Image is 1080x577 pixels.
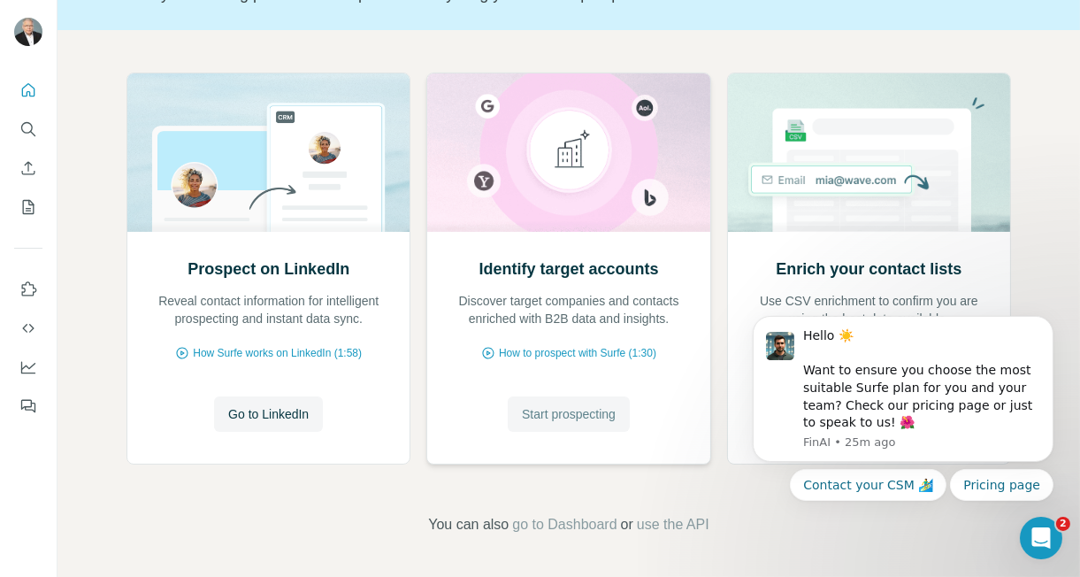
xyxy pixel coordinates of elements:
[508,396,630,432] button: Start prospecting
[621,514,633,535] span: or
[214,396,323,432] button: Go to LinkedIn
[499,345,656,361] span: How to prospect with Surfe (1:30)
[14,390,42,422] button: Feedback
[14,312,42,344] button: Use Surfe API
[1020,517,1062,559] iframe: Intercom live chat
[193,345,362,361] span: How Surfe works on LinkedIn (1:58)
[1056,517,1070,531] span: 2
[445,292,692,327] p: Discover target companies and contacts enriched with B2B data and insights.
[228,405,309,423] span: Go to LinkedIn
[522,405,616,423] span: Start prospecting
[726,260,1080,529] iframe: Intercom notifications message
[126,73,410,232] img: Prospect on LinkedIn
[637,514,709,535] button: use the API
[145,292,392,327] p: Reveal contact information for intelligent prospecting and instant data sync.
[14,18,42,46] img: Avatar
[14,191,42,223] button: My lists
[479,257,658,281] h2: Identify target accounts
[512,514,617,535] button: go to Dashboard
[14,74,42,106] button: Quick start
[727,73,1011,232] img: Enrich your contact lists
[426,73,710,232] img: Identify target accounts
[14,273,42,305] button: Use Surfe on LinkedIn
[14,351,42,383] button: Dashboard
[188,257,349,281] h2: Prospect on LinkedIn
[428,514,509,535] span: You can also
[776,257,961,281] h2: Enrich your contact lists
[14,113,42,145] button: Search
[14,152,42,184] button: Enrich CSV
